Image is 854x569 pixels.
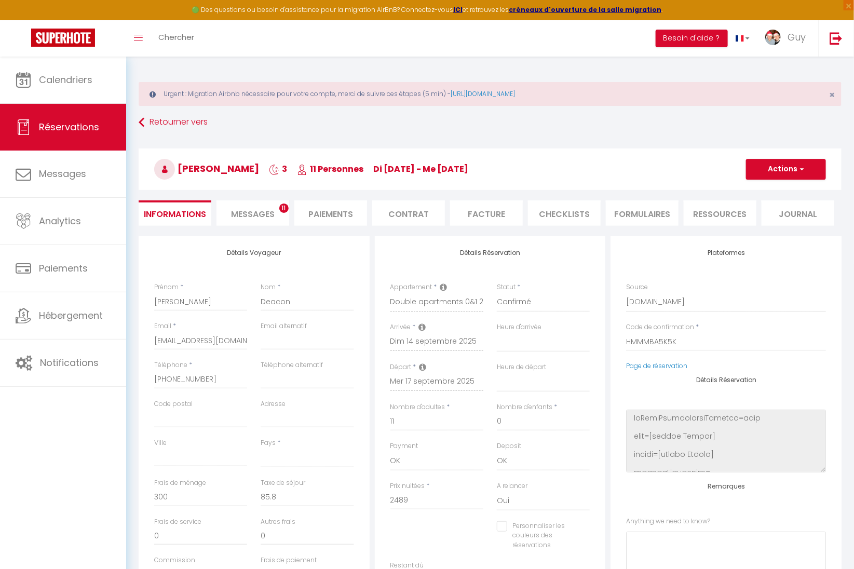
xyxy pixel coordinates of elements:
[39,120,99,133] span: Réservations
[497,322,541,332] label: Heure d'arrivée
[684,200,756,226] li: Ressources
[39,73,92,86] span: Calendriers
[269,163,287,175] span: 3
[139,200,211,226] li: Informations
[830,32,843,45] img: logout
[497,481,527,491] label: A relancer
[261,360,323,370] label: Téléphone alternatif
[39,167,86,180] span: Messages
[294,200,367,226] li: Paiements
[497,362,546,372] label: Heure de départ
[626,282,648,292] label: Source
[154,556,195,565] label: Commission
[154,360,187,370] label: Téléphone
[829,90,835,100] button: Close
[626,249,826,256] h4: Plateformes
[390,481,425,491] label: Prix nuitées
[31,29,95,47] img: Super Booking
[626,322,694,332] label: Code de confirmation
[261,517,295,527] label: Autres frais
[788,31,806,44] span: Guy
[762,200,834,226] li: Journal
[507,521,577,551] label: Personnaliser les couleurs des réservations
[390,402,445,412] label: Nombre d'adultes
[154,517,201,527] label: Frais de service
[154,321,171,331] label: Email
[453,5,463,14] a: ICI
[154,478,206,488] label: Frais de ménage
[279,204,289,213] span: 11
[151,20,202,57] a: Chercher
[656,30,728,47] button: Besoin d'aide ?
[626,361,687,370] a: Page de réservation
[497,441,521,451] label: Deposit
[390,249,590,256] h4: Détails Réservation
[261,321,307,331] label: Email alternatif
[158,32,194,43] span: Chercher
[139,113,842,132] a: Retourner vers
[757,20,819,57] a: ... Guy
[39,309,103,322] span: Hébergement
[528,200,601,226] li: CHECKLISTS
[626,517,710,526] label: Anything we need to know?
[451,89,515,98] a: [URL][DOMAIN_NAME]
[746,159,826,180] button: Actions
[154,249,354,256] h4: Détails Voyageur
[231,208,275,220] span: Messages
[40,356,99,369] span: Notifications
[261,282,276,292] label: Nom
[39,262,88,275] span: Paiements
[8,4,39,35] button: Ouvrir le widget de chat LiveChat
[390,282,432,292] label: Appartement
[261,438,276,448] label: Pays
[626,376,826,384] h4: Détails Réservation
[373,163,468,175] span: di [DATE] - me [DATE]
[261,556,317,565] label: Frais de paiement
[390,322,411,332] label: Arrivée
[139,82,842,106] div: Urgent : Migration Airbnb nécessaire pour votre compte, merci de suivre ces étapes (5 min) -
[154,438,167,448] label: Ville
[297,163,363,175] span: 11 Personnes
[39,214,81,227] span: Analytics
[509,5,661,14] a: créneaux d'ouverture de la salle migration
[261,399,286,409] label: Adresse
[390,441,418,451] label: Payment
[765,30,781,45] img: ...
[829,88,835,101] span: ×
[606,200,679,226] li: FORMULAIRES
[154,399,193,409] label: Code postal
[154,162,259,175] span: [PERSON_NAME]
[390,362,412,372] label: Départ
[154,282,179,292] label: Prénom
[450,200,523,226] li: Facture
[261,478,305,488] label: Taxe de séjour
[497,282,516,292] label: Statut
[626,483,826,490] h4: Remarques
[372,200,445,226] li: Contrat
[497,402,552,412] label: Nombre d'enfants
